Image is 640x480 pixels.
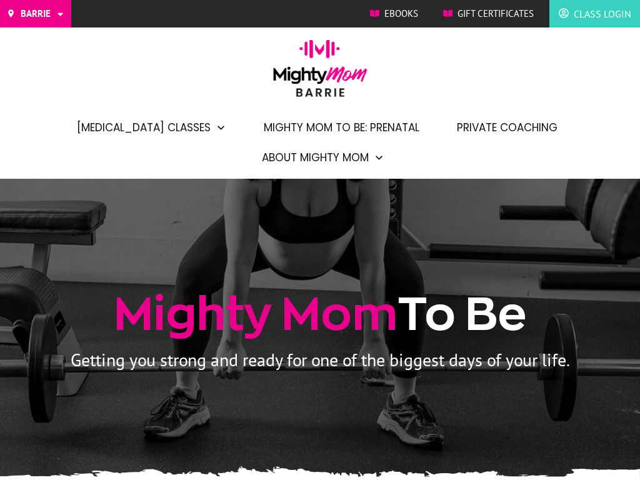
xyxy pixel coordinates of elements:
span: Barrie [21,4,51,23]
span: Gift Certificates [457,4,534,23]
span: Ebooks [384,4,418,23]
a: [MEDICAL_DATA] Classes [77,117,226,138]
span: Mighty Mom [114,288,397,338]
a: Class Login [559,4,631,24]
a: Gift Certificates [443,4,534,23]
span: [MEDICAL_DATA] Classes [77,117,211,138]
a: Mighty Mom to Be: Prenatal [264,117,419,138]
h1: To Be [13,283,627,343]
a: Private Coaching [457,117,557,138]
a: Barrie [6,4,65,23]
img: mightymom-logo-barrie [267,39,374,106]
p: Getting you strong and ready for one of the biggest days of your life. [13,344,627,375]
span: About Mighty Mom [262,147,369,168]
a: Ebooks [370,4,418,23]
span: Class Login [574,4,631,24]
a: About Mighty Mom [262,147,384,168]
